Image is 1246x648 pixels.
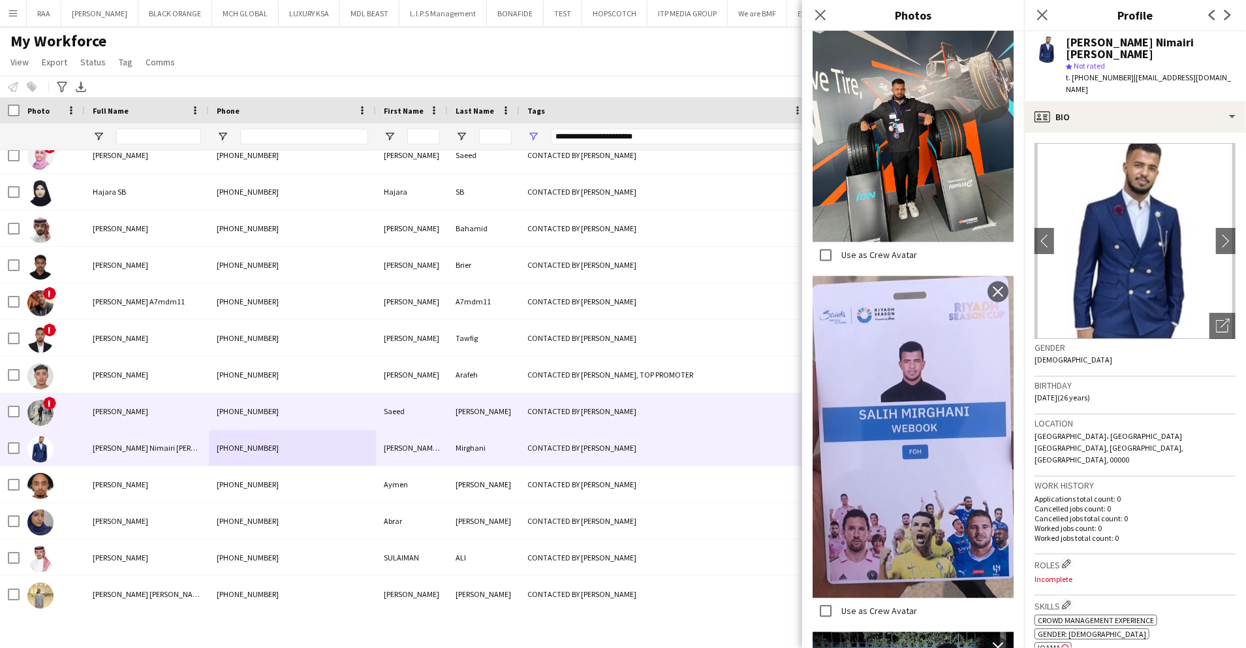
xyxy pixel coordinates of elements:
a: Comms [140,54,180,71]
div: [PERSON_NAME] [376,210,448,246]
h3: Birthday [1035,380,1236,391]
span: Phone [217,106,240,116]
div: [PERSON_NAME] [448,466,520,502]
span: Crowd management experience [1038,615,1154,625]
span: [PERSON_NAME] [93,150,148,160]
h3: Roles [1035,557,1236,571]
span: [PERSON_NAME] [93,370,148,380]
div: SB [448,174,520,210]
div: [PHONE_NUMBER] [209,174,376,210]
button: MDL BEAST [340,1,399,26]
input: First Name Filter Input [407,129,440,144]
div: [PERSON_NAME] [376,247,448,283]
div: Tawfig [448,320,520,356]
button: BONAFIDE [487,1,544,26]
div: A7mdm11 [448,283,520,319]
div: [PHONE_NUMBER] [209,357,376,393]
img: SULAIMAN ALI [27,546,54,572]
div: CONTACTED BY [PERSON_NAME] [520,466,811,502]
img: Hajara SB [27,180,54,206]
h3: Photos [802,7,1024,24]
button: ITP MEDIA GROUP [647,1,728,26]
div: CONTACTED BY [PERSON_NAME] [520,576,811,612]
h3: Gender [1035,342,1236,353]
span: [PERSON_NAME] [93,223,148,233]
div: Saeed [376,393,448,429]
span: Tags [527,106,545,116]
img: Ayman Brier [27,253,54,280]
input: Full Name Filter Input [116,129,201,144]
div: ALI [448,540,520,575]
button: MCH GLOBAL [212,1,279,26]
p: Worked jobs count: 0 [1035,523,1236,533]
div: [PERSON_NAME] [376,283,448,319]
div: CONTACTED BY [PERSON_NAME] [520,540,811,575]
span: ! [43,287,56,300]
span: Export [42,56,67,68]
div: CONTACTED BY [PERSON_NAME] [520,430,811,466]
span: Tag [119,56,132,68]
div: CONTACTED BY [PERSON_NAME] [520,503,811,539]
img: Crew photo 1102642 [813,276,1014,598]
div: CONTACTED BY [PERSON_NAME] [520,393,811,429]
div: SULAIMAN [376,540,448,575]
div: Bahamid [448,210,520,246]
div: [PHONE_NUMBER] [209,430,376,466]
div: [PERSON_NAME] [376,576,448,612]
h3: Skills [1035,598,1236,612]
span: ! [43,323,56,336]
img: Aymen Ahmed [27,473,54,499]
div: [PERSON_NAME] Nimairi [PERSON_NAME] [1066,37,1236,60]
span: | [EMAIL_ADDRESS][DOMAIN_NAME] [1066,73,1231,94]
span: Not rated [1074,61,1105,71]
span: [PERSON_NAME] [93,333,148,343]
div: [PERSON_NAME] [376,137,448,173]
div: [PERSON_NAME] Nimairi [PERSON_NAME] [376,430,448,466]
div: CONTACTED BY [PERSON_NAME] [520,137,811,173]
button: EVENTBOX [787,1,845,26]
span: View [10,56,29,68]
button: Open Filter Menu [93,131,104,142]
p: Applications total count: 0 [1035,494,1236,504]
div: Saeed [448,137,520,173]
h3: Work history [1035,479,1236,491]
button: We are BMF [728,1,787,26]
div: CONTACTED BY [PERSON_NAME] [520,320,811,356]
button: L.I.P.S Management [399,1,487,26]
div: [PHONE_NUMBER] [209,540,376,575]
img: Abrar Ahmed [27,510,54,536]
div: [PHONE_NUMBER] [209,320,376,356]
div: [PHONE_NUMBER] [209,393,376,429]
span: [PERSON_NAME] [93,516,148,526]
img: Jamal Ali Mohammad [27,583,54,609]
span: [PERSON_NAME] [93,260,148,270]
div: [PHONE_NUMBER] [209,503,376,539]
img: Abdelaziz Arafeh [27,363,54,389]
div: [PERSON_NAME] [376,320,448,356]
div: CONTACTED BY [PERSON_NAME] [520,247,811,283]
div: [PERSON_NAME] [448,503,520,539]
p: Worked jobs total count: 0 [1035,533,1236,543]
span: [DATE] (26 years) [1035,393,1090,402]
img: Salih Nimairi Salih Mirghani [27,436,54,462]
div: Bio [1024,101,1246,133]
label: Use as Crew Avatar [839,249,917,261]
div: CONTACTED BY [PERSON_NAME], TOP PROMOTER [520,357,811,393]
span: Hajara SB [93,187,126,197]
button: Open Filter Menu [527,131,539,142]
p: Cancelled jobs count: 0 [1035,504,1236,513]
span: Last Name [456,106,494,116]
input: Phone Filter Input [240,129,368,144]
span: Photo [27,106,50,116]
span: t. [PHONE_NUMBER] [1066,73,1134,82]
div: Mirghani [448,430,520,466]
img: Ahmed A7mdm11 [27,290,54,316]
span: [DEMOGRAPHIC_DATA] [1035,355,1112,364]
button: BLACK ORANGE [138,1,212,26]
span: [PERSON_NAME] [93,406,148,416]
span: Status [80,56,106,68]
span: [PERSON_NAME] [93,553,148,562]
div: Abrar [376,503,448,539]
div: [PHONE_NUMBER] [209,576,376,612]
div: Hajara [376,174,448,210]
